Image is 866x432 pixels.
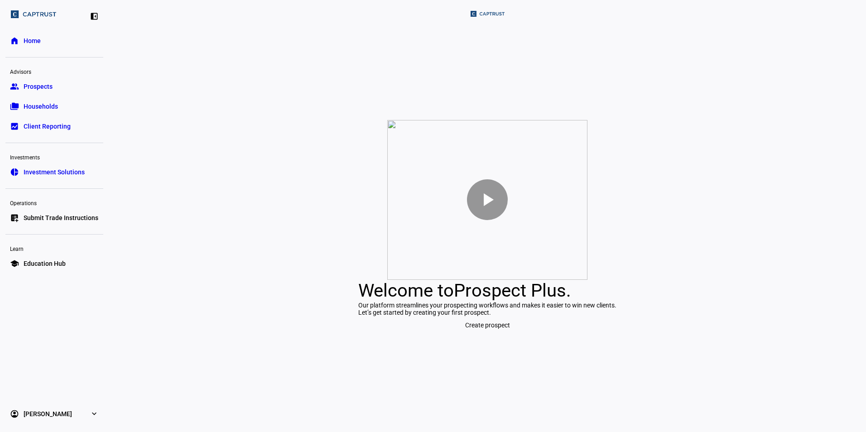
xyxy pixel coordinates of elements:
span: Education Hub [24,259,66,268]
eth-mat-symbol: folder_copy [10,102,19,111]
a: folder_copyHouseholds [5,97,103,115]
span: Create prospect [465,316,510,334]
a: homeHome [5,32,103,50]
eth-mat-symbol: list_alt_add [10,213,19,222]
mat-icon: play_arrow [476,189,498,211]
eth-mat-symbol: pie_chart [10,168,19,177]
a: groupProspects [5,77,103,96]
a: bid_landscapeClient Reporting [5,117,103,135]
eth-mat-symbol: home [10,36,19,45]
div: Our platform streamlines your prospecting workflows and makes it easier to win new clients. [358,302,616,309]
span: Prospect Plus [454,280,566,301]
eth-mat-symbol: school [10,259,19,268]
eth-mat-symbol: group [10,82,19,91]
span: Investment Solutions [24,168,85,177]
div: Operations [5,196,103,209]
span: Home [24,36,41,45]
eth-mat-symbol: expand_more [90,409,99,418]
div: Learn [5,242,103,254]
div: Let’s get started by creating your first prospect. [358,309,616,316]
span: [PERSON_NAME] [24,409,72,418]
span: Client Reporting [24,122,71,131]
div: Investments [5,150,103,163]
div: Advisors [5,65,103,77]
a: pie_chartInvestment Solutions [5,163,103,181]
button: Create prospect [454,316,521,334]
eth-mat-symbol: left_panel_close [90,12,99,21]
span: Prospects [24,82,53,91]
eth-mat-symbol: bid_landscape [10,122,19,131]
span: Households [24,102,58,111]
eth-mat-symbol: account_circle [10,409,19,418]
div: Welcome to . [358,280,616,302]
span: Submit Trade Instructions [24,213,98,222]
img: p2t-video.png [387,120,587,280]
